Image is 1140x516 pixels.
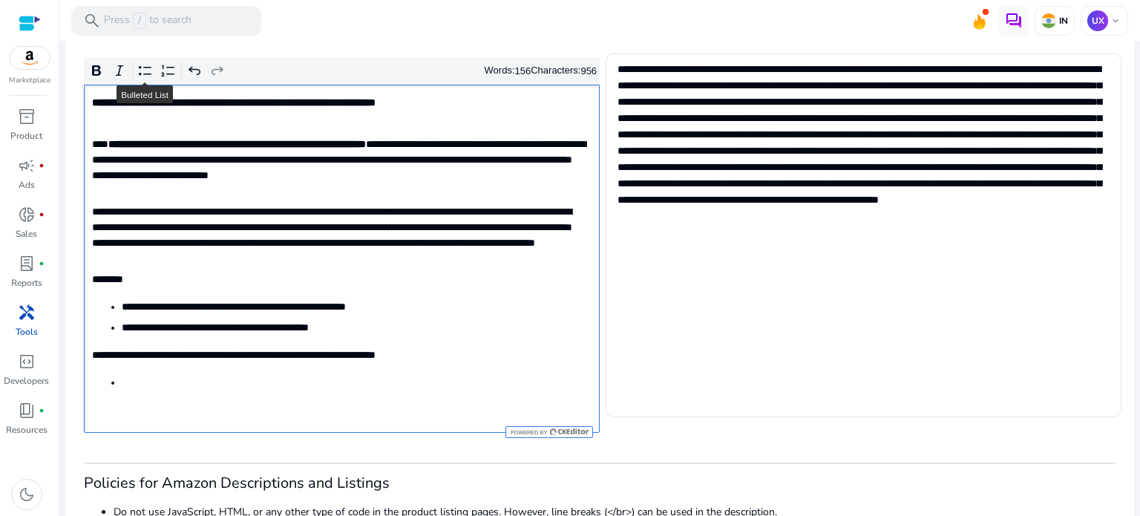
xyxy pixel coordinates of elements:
[4,374,49,388] p: Developers
[104,13,191,29] p: Press to search
[1056,15,1068,27] p: IN
[18,486,36,503] span: dark_mode
[84,85,600,433] div: Rich Text Editor. Editing area: main. Press Alt+0 for help.
[39,408,45,414] span: fiber_manual_record
[10,47,50,69] img: amazon.svg
[580,65,597,76] label: 956
[1041,13,1056,28] img: in.svg
[39,212,45,218] span: fiber_manual_record
[39,163,45,169] span: fiber_manual_record
[18,402,36,419] span: book_4
[133,13,146,29] span: /
[1110,15,1121,27] span: keyboard_arrow_down
[485,62,597,80] div: Words: Characters:
[16,325,38,339] p: Tools
[1087,10,1108,31] p: UX
[18,353,36,370] span: code_blocks
[18,304,36,321] span: handyman
[18,108,36,125] span: inventory_2
[16,227,37,241] p: Sales
[6,423,47,437] p: Resources
[18,206,36,223] span: donut_small
[84,474,1116,492] h3: Policies for Amazon Descriptions and Listings
[83,12,101,30] span: search
[39,261,45,267] span: fiber_manual_record
[18,157,36,174] span: campaign
[9,75,50,86] p: Marketplace
[10,129,42,143] p: Product
[515,65,531,76] label: 156
[11,276,42,290] p: Reports
[121,90,168,99] span: Bulleted List
[84,57,600,85] div: Editor toolbar
[509,429,547,436] span: Powered by
[19,178,35,192] p: Ads
[18,255,36,272] span: lab_profile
